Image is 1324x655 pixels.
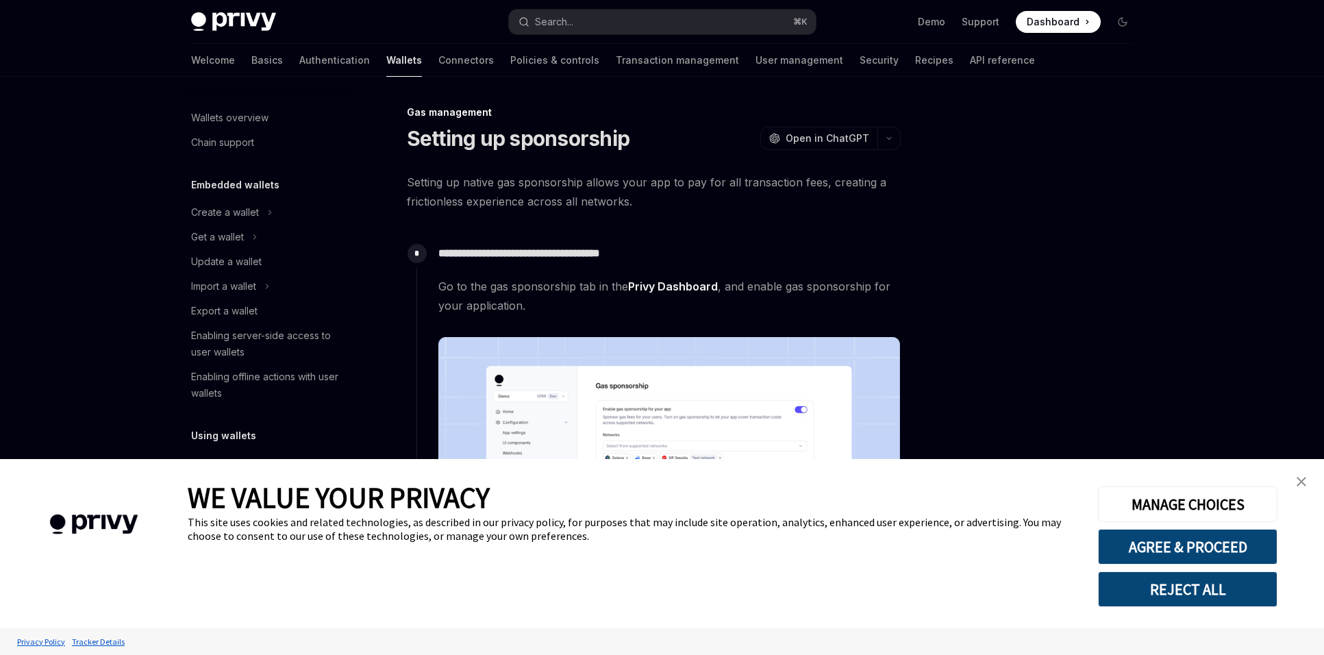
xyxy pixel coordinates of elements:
[1288,468,1315,495] a: close banner
[1098,571,1277,607] button: REJECT ALL
[14,630,68,654] a: Privacy Policy
[628,280,718,294] a: Privy Dashboard
[786,132,869,145] span: Open in ChatGPT
[793,16,808,27] span: ⌘ K
[191,110,268,126] div: Wallets overview
[68,630,128,654] a: Tracker Details
[1112,11,1134,33] button: Toggle dark mode
[1098,486,1277,522] button: MANAGE CHOICES
[251,44,283,77] a: Basics
[970,44,1035,77] a: API reference
[21,495,167,554] img: company logo
[191,303,258,319] div: Export a wallet
[191,12,276,32] img: dark logo
[191,428,256,444] h5: Using wallets
[915,44,953,77] a: Recipes
[438,44,494,77] a: Connectors
[1027,15,1079,29] span: Dashboard
[918,15,945,29] a: Demo
[616,44,739,77] a: Transaction management
[509,10,816,34] button: Search...⌘K
[191,229,244,245] div: Get a wallet
[180,364,355,406] a: Enabling offline actions with user wallets
[191,204,259,221] div: Create a wallet
[407,126,630,151] h1: Setting up sponsorship
[962,15,999,29] a: Support
[407,173,901,211] span: Setting up native gas sponsorship allows your app to pay for all transaction fees, creating a fri...
[191,455,234,471] div: Ethereum
[191,278,256,295] div: Import a wallet
[1098,529,1277,565] button: AGREE & PROCEED
[299,44,370,77] a: Authentication
[180,130,355,155] a: Chain support
[180,299,355,323] a: Export a wallet
[191,254,262,270] div: Update a wallet
[191,327,347,360] div: Enabling server-side access to user wallets
[180,106,355,130] a: Wallets overview
[188,480,490,515] span: WE VALUE YOUR PRIVACY
[386,44,422,77] a: Wallets
[1297,477,1306,486] img: close banner
[755,44,843,77] a: User management
[407,106,901,119] div: Gas management
[1016,11,1101,33] a: Dashboard
[860,44,899,77] a: Security
[535,14,573,30] div: Search...
[180,249,355,274] a: Update a wallet
[760,127,877,150] button: Open in ChatGPT
[438,277,900,315] span: Go to the gas sponsorship tab in the , and enable gas sponsorship for your application.
[191,134,254,151] div: Chain support
[188,515,1077,543] div: This site uses cookies and related technologies, as described in our privacy policy, for purposes...
[191,369,347,401] div: Enabling offline actions with user wallets
[510,44,599,77] a: Policies & controls
[191,177,279,193] h5: Embedded wallets
[191,44,235,77] a: Welcome
[180,323,355,364] a: Enabling server-side access to user wallets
